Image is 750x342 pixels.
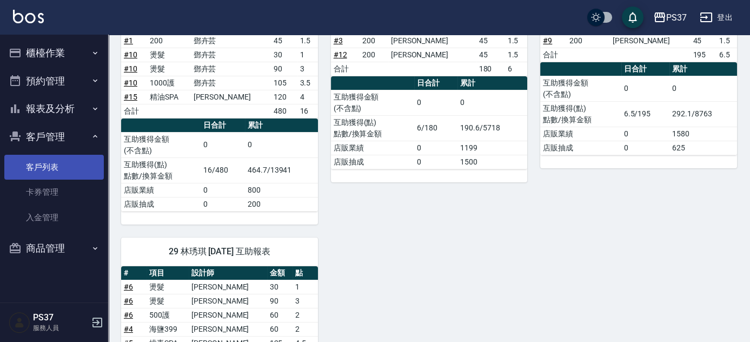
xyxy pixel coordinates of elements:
td: 0 [414,155,457,169]
td: 0 [414,141,457,155]
td: 精油SPA [147,90,190,104]
a: #15 [124,93,137,101]
a: 入金管理 [4,205,104,230]
td: [PERSON_NAME] [388,34,476,48]
p: 服務人員 [33,323,88,333]
td: 1500 [457,155,527,169]
td: [PERSON_NAME] [191,90,271,104]
h5: PS37 [33,312,88,323]
td: 燙髮 [147,48,190,62]
td: 6.5 [716,48,737,62]
a: #12 [334,50,347,59]
td: 45 [476,48,505,62]
td: 6.5/195 [621,101,669,127]
td: 2 [293,322,318,336]
table: a dense table [331,76,528,169]
td: 合計 [121,104,147,118]
td: 0 [201,183,245,197]
td: 1.5 [505,34,528,48]
a: #3 [334,36,343,45]
td: 30 [267,280,293,294]
td: 1 [297,48,318,62]
th: 金額 [267,266,293,280]
td: 292.1/8763 [669,101,737,127]
th: 日合計 [414,76,457,90]
th: 日合計 [621,62,669,76]
th: 項目 [147,266,189,280]
button: 報表及分析 [4,95,104,123]
a: 客戶列表 [4,155,104,180]
button: PS37 [649,6,691,29]
td: 店販業績 [331,141,414,155]
td: 互助獲得金額 (不含點) [121,132,201,157]
td: 1.5 [505,48,528,62]
a: #1 [124,36,133,45]
td: [PERSON_NAME] [189,308,267,322]
td: 625 [669,141,737,155]
td: 30 [271,48,297,62]
td: 180 [476,62,505,76]
td: 1 [293,280,318,294]
td: 0 [414,90,457,115]
td: 1.5 [716,34,737,48]
td: 互助獲得(點) 點數/換算金額 [540,101,621,127]
td: 1000護 [147,76,190,90]
td: 200 [360,34,388,48]
th: 日合計 [201,119,245,133]
a: #10 [124,64,137,73]
td: 互助獲得(點) 點數/換算金額 [121,157,201,183]
td: 3 [297,62,318,76]
td: [PERSON_NAME] [189,280,267,294]
td: 200 [360,48,388,62]
td: 500護 [147,308,189,322]
button: 客戶管理 [4,123,104,151]
td: 0 [621,127,669,141]
td: 45 [690,34,716,48]
td: [PERSON_NAME] [610,34,691,48]
a: #10 [124,78,137,87]
td: 800 [245,183,318,197]
td: 店販抽成 [540,141,621,155]
td: 店販業績 [540,127,621,141]
a: #6 [124,282,133,291]
td: 45 [271,34,297,48]
a: 卡券管理 [4,180,104,205]
td: 45 [476,34,505,48]
td: 互助獲得金額 (不含點) [540,76,621,101]
a: #6 [124,311,133,319]
td: 90 [267,294,293,308]
td: 195 [690,48,716,62]
button: save [622,6,643,28]
table: a dense table [540,62,737,155]
td: 0 [201,132,245,157]
td: 1199 [457,141,527,155]
th: 累計 [245,119,318,133]
td: 480 [271,104,297,118]
td: 燙髮 [147,294,189,308]
td: 店販抽成 [331,155,414,169]
td: 海鹽399 [147,322,189,336]
td: 190.6/5718 [457,115,527,141]
button: 預約管理 [4,67,104,95]
th: 累計 [457,76,527,90]
span: 29 林琇琪 [DATE] 互助報表 [134,246,305,257]
td: 0 [245,132,318,157]
a: #9 [543,36,552,45]
td: 120 [271,90,297,104]
td: 200 [567,34,610,48]
td: 合計 [540,48,566,62]
img: Person [9,312,30,333]
table: a dense table [121,119,318,212]
td: 互助獲得金額 (不含點) [331,90,414,115]
td: 90 [271,62,297,76]
th: # [121,266,147,280]
td: 4 [297,90,318,104]
button: 登出 [695,8,737,28]
td: 0 [621,76,669,101]
td: 0 [457,90,527,115]
td: 16 [297,104,318,118]
img: Logo [13,10,44,23]
td: [PERSON_NAME] [189,322,267,336]
td: 鄧卉芸 [191,48,271,62]
a: #10 [124,50,137,59]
